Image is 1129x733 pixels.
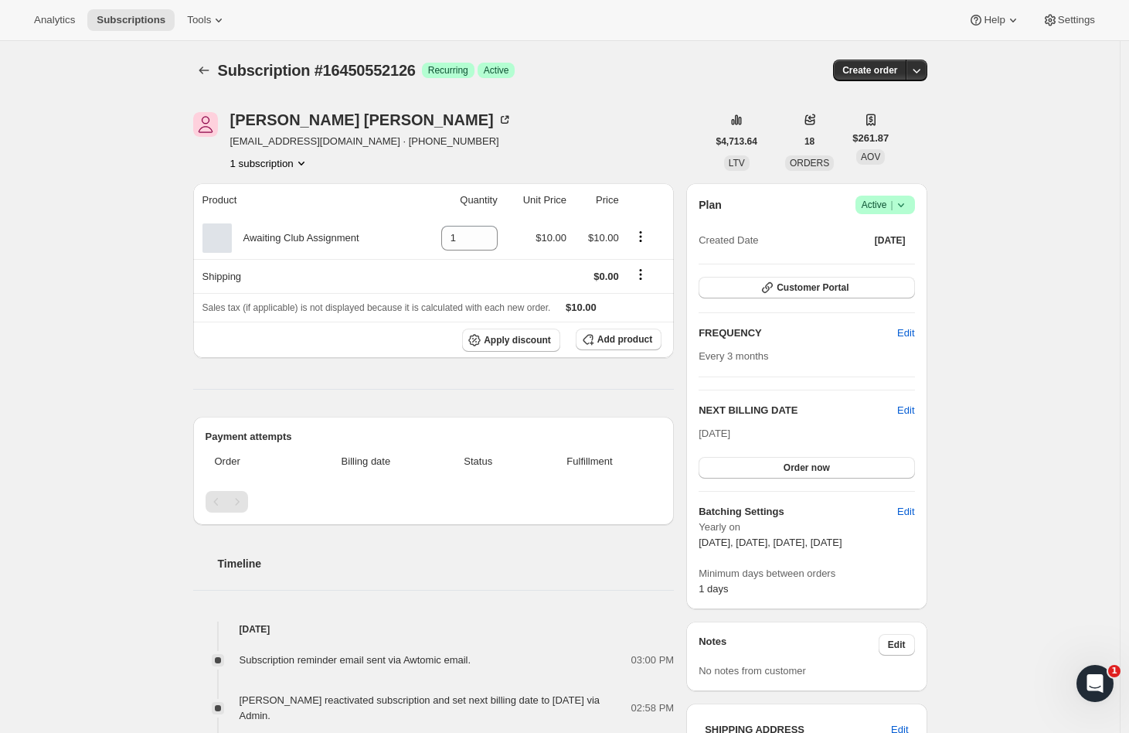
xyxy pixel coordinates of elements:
span: Subscriptions [97,14,165,26]
button: Add product [576,329,661,350]
span: Active [484,64,509,77]
span: Subscription #16450552126 [218,62,416,79]
span: 03:00 PM [631,653,675,668]
button: Create order [833,60,906,81]
button: Product actions [230,155,309,171]
span: Every 3 months [699,350,768,362]
span: [EMAIL_ADDRESS][DOMAIN_NAME] · [PHONE_NUMBER] [230,134,512,149]
button: Analytics [25,9,84,31]
span: Fulfillment [527,454,652,469]
span: Customer Portal [777,281,848,294]
span: Analytics [34,14,75,26]
span: Jerry Dilling [193,112,218,137]
span: $10.00 [566,302,597,313]
div: Awaiting Club Assignment [232,230,359,246]
h2: FREQUENCY [699,326,897,341]
span: 02:58 PM [631,701,675,716]
iframe: Intercom live chat [1076,665,1114,702]
button: Help [959,9,1029,31]
button: 18 [795,131,824,152]
h6: Batching Settings [699,504,897,520]
button: Edit [888,499,923,524]
span: [DATE] [699,428,730,439]
h2: Timeline [218,556,675,571]
span: $10.00 [588,232,619,244]
h2: Plan [699,197,722,213]
button: Product actions [628,228,653,245]
span: Created Date [699,233,758,248]
span: Edit [897,326,914,341]
button: Edit [897,403,914,418]
h2: NEXT BILLING DATE [699,403,897,418]
span: Recurring [428,64,468,77]
h2: Payment attempts [206,429,662,445]
button: Subscriptions [193,60,215,81]
span: Edit [888,639,906,651]
span: Help [984,14,1005,26]
span: [DATE], [DATE], [DATE], [DATE] [699,537,842,548]
span: [DATE] [875,234,906,247]
span: Order now [784,462,830,474]
button: Customer Portal [699,277,914,298]
span: 18 [804,135,814,148]
span: $4,713.64 [716,135,757,148]
span: Sales tax (if applicable) is not displayed because it is calculated with each new order. [202,302,551,313]
span: LTV [729,158,745,169]
span: Status [439,454,518,469]
span: | [890,199,893,211]
button: Apply discount [462,329,560,352]
span: ORDERS [790,158,829,169]
span: Create order [842,64,897,77]
div: [PERSON_NAME] [PERSON_NAME] [230,112,512,128]
span: 1 days [699,583,728,595]
span: Yearly on [699,520,914,535]
span: Add product [597,333,652,346]
span: $10.00 [536,232,566,244]
th: Quantity [417,183,502,217]
span: Tools [187,14,211,26]
span: Subscription reminder email sent via Awtomic email. [240,654,471,666]
span: [PERSON_NAME] reactivated subscription and set next billing date to [DATE] via Admin. [240,694,600,721]
span: $0.00 [593,271,619,282]
th: Price [571,183,624,217]
span: AOV [861,152,880,162]
span: Active [862,197,909,213]
button: Tools [178,9,236,31]
span: Minimum days between orders [699,566,914,581]
span: 1 [1108,665,1120,677]
button: Settings [1033,9,1104,31]
button: Order now [699,457,914,479]
th: Unit Price [502,183,571,217]
th: Order [206,445,298,479]
h3: Notes [699,634,879,656]
button: [DATE] [865,230,915,251]
span: Settings [1058,14,1095,26]
span: $261.87 [852,131,889,146]
button: $4,713.64 [707,131,767,152]
button: Shipping actions [628,266,653,283]
button: Edit [879,634,915,656]
span: Billing date [302,454,430,469]
h4: [DATE] [193,622,675,637]
span: Edit [897,504,914,520]
th: Shipping [193,259,417,293]
button: Edit [888,321,923,346]
span: No notes from customer [699,665,806,677]
span: Apply discount [484,334,551,346]
button: Subscriptions [87,9,175,31]
th: Product [193,183,417,217]
nav: Pagination [206,491,662,513]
